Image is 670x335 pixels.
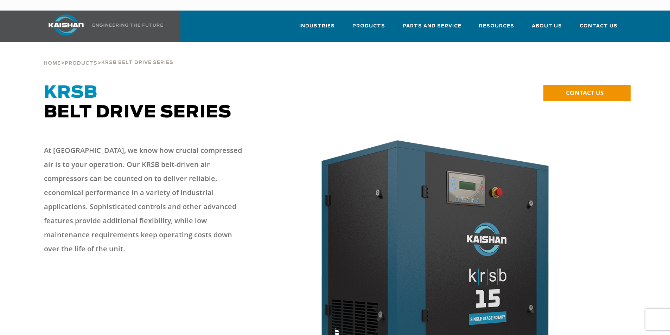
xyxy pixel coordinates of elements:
[479,22,514,30] span: Resources
[352,22,385,30] span: Products
[479,17,514,41] a: Resources
[543,85,631,101] a: CONTACT US
[580,22,618,30] span: Contact Us
[44,84,97,101] span: KRSB
[92,24,163,27] img: Engineering the future
[65,60,97,66] a: Products
[40,11,164,42] a: Kaishan USA
[532,22,562,30] span: About Us
[299,17,335,41] a: Industries
[566,89,604,97] span: CONTACT US
[532,17,562,41] a: About Us
[101,60,173,65] span: krsb belt drive series
[44,60,61,66] a: Home
[352,17,385,41] a: Products
[299,22,335,30] span: Industries
[44,84,231,121] span: Belt Drive Series
[580,17,618,41] a: Contact Us
[44,42,173,69] div: > >
[65,61,97,66] span: Products
[40,14,92,36] img: kaishan logo
[44,143,248,256] p: At [GEOGRAPHIC_DATA], we know how crucial compressed air is to your operation. Our KRSB belt-driv...
[403,17,461,41] a: Parts and Service
[403,22,461,30] span: Parts and Service
[44,61,61,66] span: Home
